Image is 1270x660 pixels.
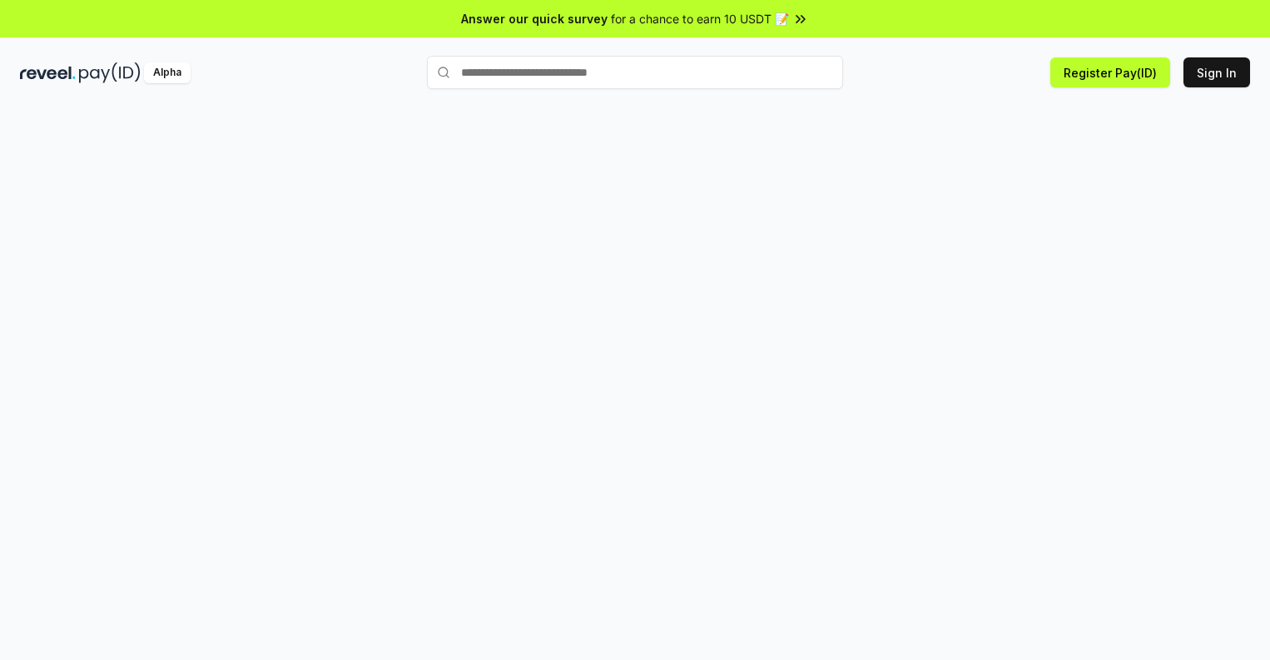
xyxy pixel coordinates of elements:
[1050,57,1170,87] button: Register Pay(ID)
[79,62,141,83] img: pay_id
[20,62,76,83] img: reveel_dark
[144,62,191,83] div: Alpha
[1183,57,1250,87] button: Sign In
[611,10,789,27] span: for a chance to earn 10 USDT 📝
[461,10,608,27] span: Answer our quick survey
